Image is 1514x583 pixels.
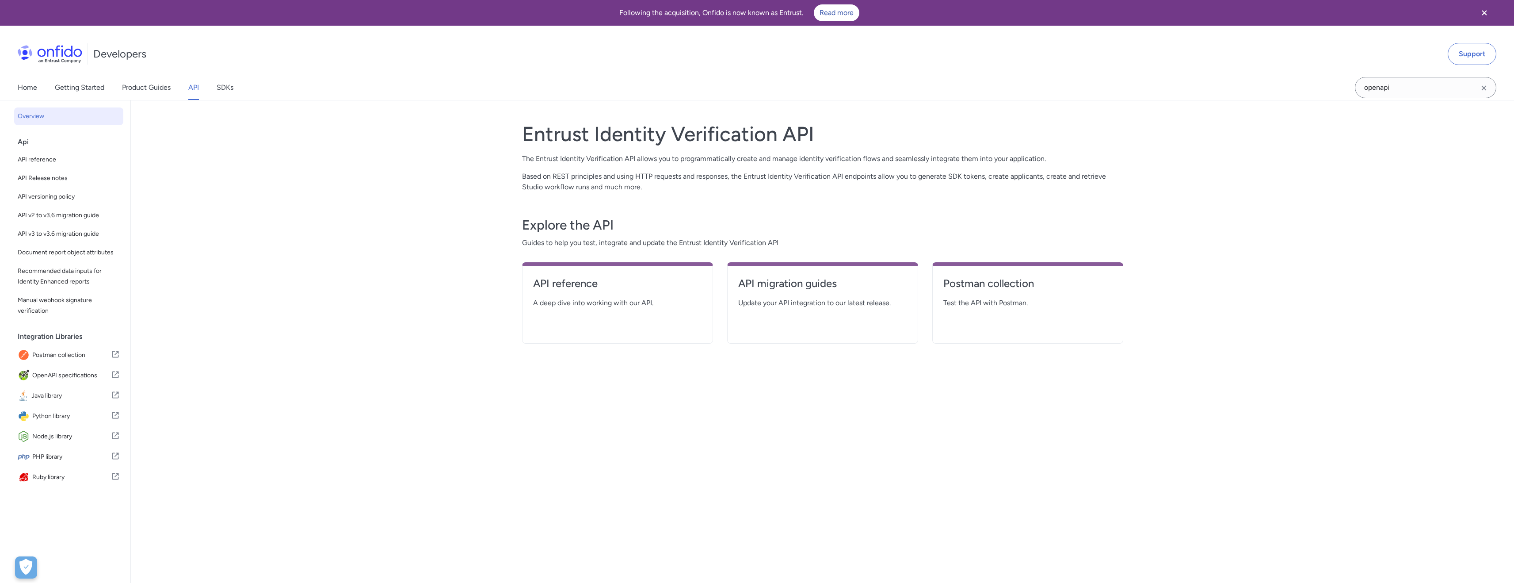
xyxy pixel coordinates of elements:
a: Overview [14,107,123,125]
a: IconJava libraryJava library [14,386,123,406]
div: Cookie Preferences [15,556,37,579]
span: Java library [31,390,111,402]
span: Recommended data inputs for Identity Enhanced reports [18,266,120,287]
a: API v3 to v3.6 migration guide [14,225,123,243]
button: Close banner [1468,2,1501,24]
a: Getting Started [55,75,104,100]
a: Read more [814,4,859,21]
span: Python library [32,410,111,422]
span: A deep dive into working with our API. [533,298,702,308]
a: Recommended data inputs for Identity Enhanced reports [14,262,123,291]
a: Home [18,75,37,100]
p: Based on REST principles and using HTTP requests and responses, the Entrust Identity Verification... [522,171,1123,192]
img: IconPHP library [18,451,32,463]
button: Open Preferences [15,556,37,579]
h4: API reference [533,276,702,291]
span: OpenAPI specifications [32,369,111,382]
a: API v2 to v3.6 migration guide [14,207,123,224]
img: IconOpenAPI specifications [18,369,32,382]
a: IconRuby libraryRuby library [14,468,123,487]
a: API Release notes [14,169,123,187]
span: PHP library [32,451,111,463]
h3: Explore the API [522,216,1123,234]
span: Guides to help you test, integrate and update the Entrust Identity Verification API [522,238,1123,248]
input: Onfido search input field [1355,77,1496,98]
a: Document report object attributes [14,244,123,261]
span: API v2 to v3.6 migration guide [18,210,120,221]
span: Overview [18,111,120,122]
span: API Release notes [18,173,120,184]
span: Node.js library [32,430,111,443]
p: The Entrust Identity Verification API allows you to programmatically create and manage identity v... [522,153,1123,164]
span: Ruby library [32,471,111,483]
img: IconNode.js library [18,430,32,443]
a: Manual webhook signature verification [14,291,123,320]
a: API versioning policy [14,188,123,206]
a: Postman collection [943,276,1112,298]
span: Manual webhook signature verification [18,295,120,316]
h4: API migration guides [738,276,907,291]
span: API versioning policy [18,192,120,202]
img: IconPostman collection [18,349,32,361]
a: SDKs [217,75,233,100]
a: API migration guides [738,276,907,298]
span: Document report object attributes [18,247,120,258]
a: API reference [14,151,123,169]
span: API reference [18,154,120,165]
svg: Close banner [1479,8,1490,18]
h1: Developers [93,47,146,61]
div: Integration Libraries [18,328,127,345]
h4: Postman collection [943,276,1112,291]
a: Support [1448,43,1496,65]
div: Following the acquisition, Onfido is now known as Entrust. [11,4,1468,21]
img: IconRuby library [18,471,32,483]
a: IconPHP libraryPHP library [14,447,123,467]
a: IconPostman collectionPostman collection [14,345,123,365]
a: IconOpenAPI specificationsOpenAPI specifications [14,366,123,385]
a: API reference [533,276,702,298]
a: IconPython libraryPython library [14,407,123,426]
svg: Clear search field button [1479,83,1489,93]
h1: Entrust Identity Verification API [522,122,1123,146]
img: IconPython library [18,410,32,422]
span: Postman collection [32,349,111,361]
span: Update your API integration to our latest release. [738,298,907,308]
a: Product Guides [122,75,171,100]
a: IconNode.js libraryNode.js library [14,427,123,446]
span: Test the API with Postman. [943,298,1112,308]
a: API [188,75,199,100]
div: Api [18,133,127,151]
img: Onfido Logo [18,45,82,63]
img: IconJava library [18,390,31,402]
span: API v3 to v3.6 migration guide [18,229,120,239]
